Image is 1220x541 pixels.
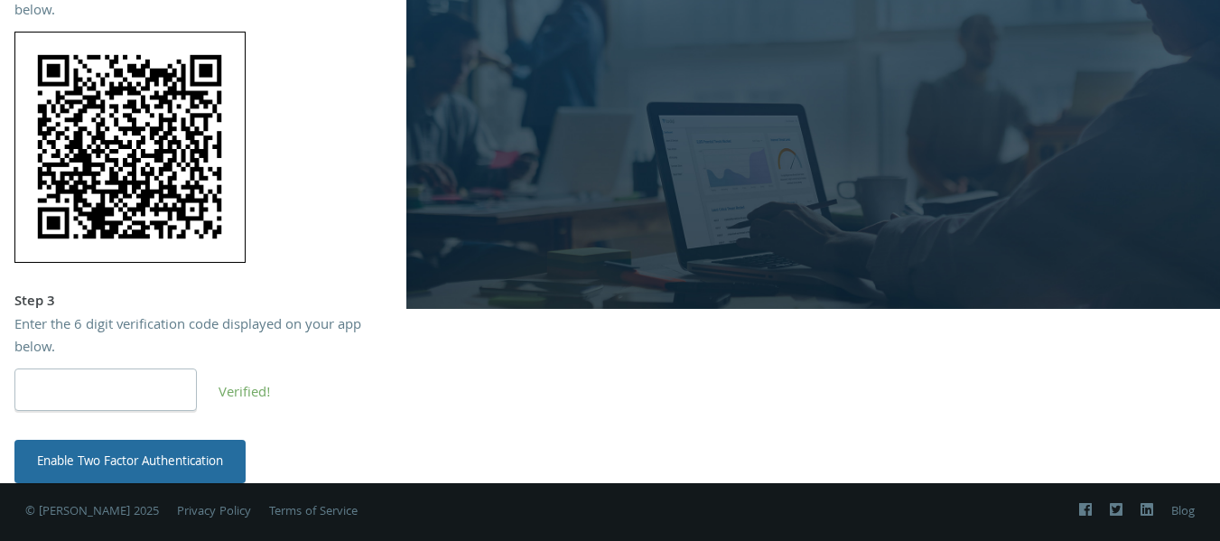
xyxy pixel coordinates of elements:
[219,382,271,406] span: Verified!
[25,502,159,522] span: © [PERSON_NAME] 2025
[1171,502,1195,522] a: Blog
[269,502,358,522] a: Terms of Service
[14,440,246,483] button: Enable Two Factor Authentication
[177,502,251,522] a: Privacy Policy
[14,291,55,314] strong: Step 3
[14,32,246,263] img: Ht1VPRjYawUAAAAASUVORK5CYII=
[14,315,392,361] div: Enter the 6 digit verification code displayed on your app below.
